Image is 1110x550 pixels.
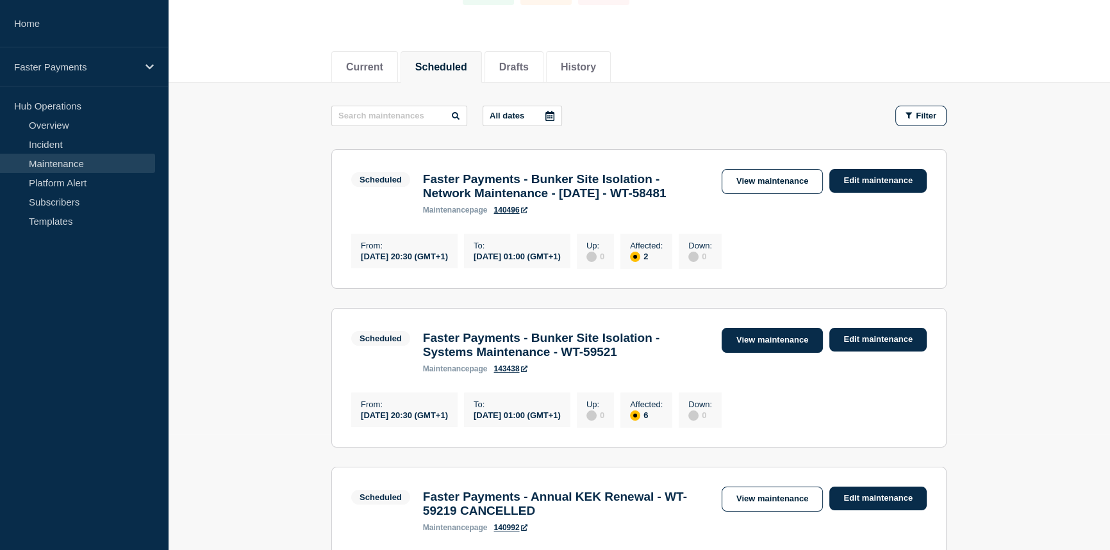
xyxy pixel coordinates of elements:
button: All dates [483,106,562,126]
p: page [423,364,488,373]
p: To : [474,400,561,409]
p: Down : [688,241,712,250]
p: To : [474,241,561,250]
div: Scheduled [360,175,402,184]
span: maintenance [423,364,470,373]
div: [DATE] 20:30 (GMT+1) [361,409,448,420]
div: 0 [586,409,604,421]
div: 6 [630,409,663,421]
div: Scheduled [360,492,402,502]
button: Drafts [499,61,529,73]
p: page [423,206,488,214]
a: 140496 [493,206,527,214]
p: Affected : [630,400,663,409]
p: Up : [586,400,604,409]
p: Faster Payments [14,61,137,72]
a: View maintenance [722,487,823,512]
h3: Faster Payments - Bunker Site Isolation - Systems Maintenance - WT-59521 [423,331,709,359]
span: Filter [916,111,936,120]
a: 143438 [493,364,527,373]
div: Scheduled [360,334,402,343]
p: All dates [490,111,524,120]
p: Affected : [630,241,663,250]
div: 0 [586,250,604,262]
span: maintenance [423,523,470,532]
span: maintenance [423,206,470,214]
div: 0 [688,409,712,421]
div: disabled [688,252,699,262]
input: Search maintenances [331,106,467,126]
button: Filter [895,106,947,126]
h3: Faster Payments - Bunker Site Isolation - Network Maintenance - [DATE] - WT-58481 [423,172,709,200]
p: Up : [586,241,604,250]
a: View maintenance [722,328,823,353]
div: 0 [688,250,712,262]
p: Down : [688,400,712,409]
a: Edit maintenance [829,169,927,193]
div: 2 [630,250,663,262]
div: [DATE] 20:30 (GMT+1) [361,250,448,261]
div: [DATE] 01:00 (GMT+1) [474,250,561,261]
h3: Faster Payments - Annual KEK Renewal - WT-59219 CANCELLED [423,490,709,518]
p: page [423,523,488,532]
div: affected [630,252,640,262]
div: disabled [586,410,597,421]
button: History [561,61,596,73]
a: Edit maintenance [829,487,927,510]
div: [DATE] 01:00 (GMT+1) [474,409,561,420]
div: disabled [688,410,699,421]
p: From : [361,400,448,409]
div: disabled [586,252,597,262]
button: Scheduled [415,61,467,73]
button: Current [346,61,383,73]
a: View maintenance [722,169,823,194]
div: affected [630,410,640,421]
a: 140992 [493,523,527,532]
p: From : [361,241,448,250]
a: Edit maintenance [829,328,927,352]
